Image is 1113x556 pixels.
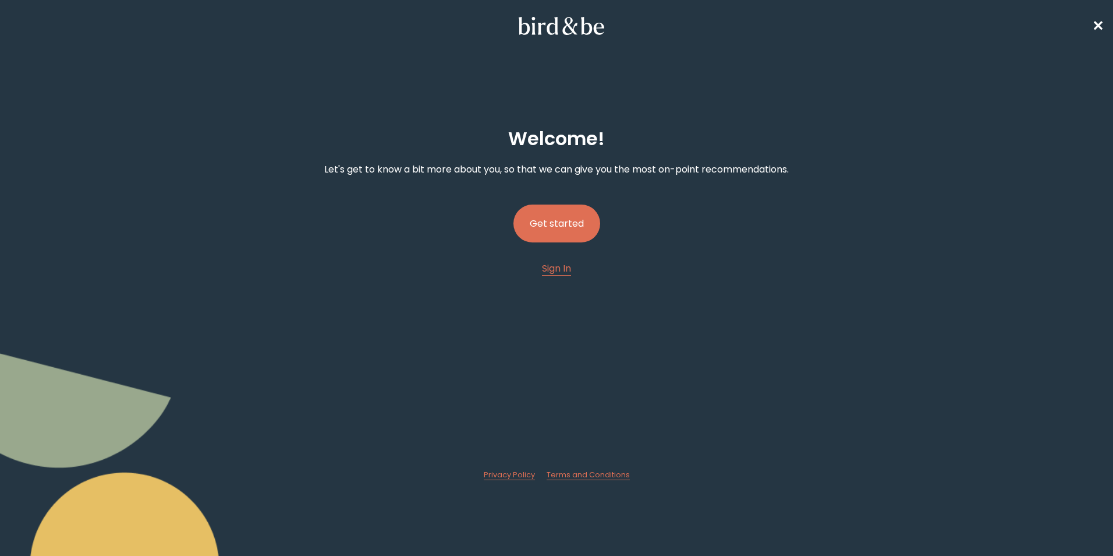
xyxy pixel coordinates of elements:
span: Terms and Conditions [547,470,630,480]
button: Get started [513,205,600,242]
span: Privacy Policy [484,470,535,480]
a: Terms and Conditions [547,470,630,480]
a: Get started [513,186,600,261]
a: Sign In [542,261,571,276]
p: Let's get to know a bit more about you, so that we can give you the most on-point recommendations. [324,162,789,177]
a: ✕ [1092,16,1104,36]
a: Privacy Policy [484,470,535,480]
h2: Welcome ! [508,125,605,153]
